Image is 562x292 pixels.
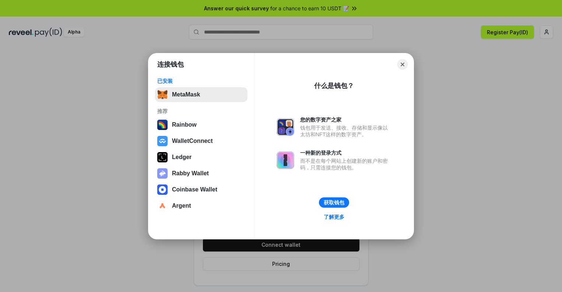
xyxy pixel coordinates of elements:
div: 已安装 [157,78,245,84]
button: Ledger [155,150,247,165]
div: Rabby Wallet [172,170,209,177]
img: svg+xml,%3Csvg%20width%3D%22120%22%20height%3D%22120%22%20viewBox%3D%220%200%20120%20120%22%20fil... [157,120,168,130]
div: 钱包用于发送、接收、存储和显示像以太坊和NFT这样的数字资产。 [300,124,391,138]
button: Rainbow [155,117,247,132]
button: MetaMask [155,87,247,102]
img: svg+xml,%3Csvg%20fill%3D%22none%22%20height%3D%2233%22%20viewBox%3D%220%200%2035%2033%22%20width%... [157,89,168,100]
div: Rainbow [172,122,197,128]
button: Close [397,59,408,70]
div: MetaMask [172,91,200,98]
div: 而不是在每个网站上创建新的账户和密码，只需连接您的钱包。 [300,158,391,171]
div: 什么是钱包？ [314,81,354,90]
div: Ledger [172,154,192,161]
button: WalletConnect [155,134,247,148]
img: svg+xml,%3Csvg%20xmlns%3D%22http%3A%2F%2Fwww.w3.org%2F2000%2Fsvg%22%20fill%3D%22none%22%20viewBox... [157,168,168,179]
img: svg+xml,%3Csvg%20xmlns%3D%22http%3A%2F%2Fwww.w3.org%2F2000%2Fsvg%22%20width%3D%2228%22%20height%3... [157,152,168,162]
div: 了解更多 [324,214,344,220]
button: Rabby Wallet [155,166,247,181]
button: 获取钱包 [319,197,349,208]
div: WalletConnect [172,138,213,144]
button: Argent [155,198,247,213]
img: svg+xml,%3Csvg%20xmlns%3D%22http%3A%2F%2Fwww.w3.org%2F2000%2Fsvg%22%20fill%3D%22none%22%20viewBox... [277,151,294,169]
div: 获取钱包 [324,199,344,206]
h1: 连接钱包 [157,60,184,69]
img: svg+xml,%3Csvg%20width%3D%2228%22%20height%3D%2228%22%20viewBox%3D%220%200%2028%2028%22%20fill%3D... [157,136,168,146]
div: 您的数字资产之家 [300,116,391,123]
a: 了解更多 [319,212,349,222]
div: 一种新的登录方式 [300,149,391,156]
div: Coinbase Wallet [172,186,217,193]
img: svg+xml,%3Csvg%20xmlns%3D%22http%3A%2F%2Fwww.w3.org%2F2000%2Fsvg%22%20fill%3D%22none%22%20viewBox... [277,118,294,136]
button: Coinbase Wallet [155,182,247,197]
img: svg+xml,%3Csvg%20width%3D%2228%22%20height%3D%2228%22%20viewBox%3D%220%200%2028%2028%22%20fill%3D... [157,201,168,211]
div: Argent [172,203,191,209]
div: 推荐 [157,108,245,115]
img: svg+xml,%3Csvg%20width%3D%2228%22%20height%3D%2228%22%20viewBox%3D%220%200%2028%2028%22%20fill%3D... [157,184,168,195]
